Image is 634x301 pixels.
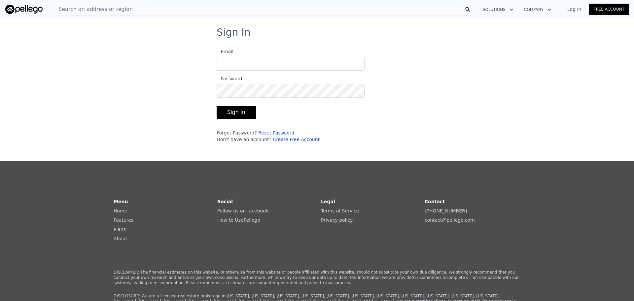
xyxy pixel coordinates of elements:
strong: Menu [114,199,128,204]
a: Plans [114,227,126,232]
a: contact@pellego.com [425,217,475,223]
a: Terms of Service [321,208,359,213]
a: Features [114,217,133,223]
a: How to UsePellego [217,217,260,223]
img: Pellego [5,5,43,14]
span: Search an address or region [53,5,133,13]
h3: Sign In [217,26,417,38]
button: Sign In [217,106,256,119]
strong: Legal [321,199,335,204]
a: Follow us on facebook [217,208,268,213]
strong: Contact [425,199,445,204]
a: Reset Password [258,130,294,135]
strong: Social [217,199,233,204]
a: Home [114,208,127,213]
a: Free Account [589,4,629,15]
input: Email [217,57,365,71]
a: Log In [559,6,589,13]
button: Solutions [477,4,519,16]
a: Create Free Account [273,137,320,142]
span: Password [217,76,242,81]
a: [PHONE_NUMBER] [425,208,467,213]
input: Password [217,84,365,98]
p: DISCLAIMER: The financial estimates on this website, or otherwise from this website or people aff... [114,270,520,285]
a: Privacy policy [321,217,353,223]
span: Email [217,49,233,54]
div: Forgot Password? Don't have an account? [217,130,365,143]
a: About [114,236,127,241]
button: Company [519,4,557,16]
